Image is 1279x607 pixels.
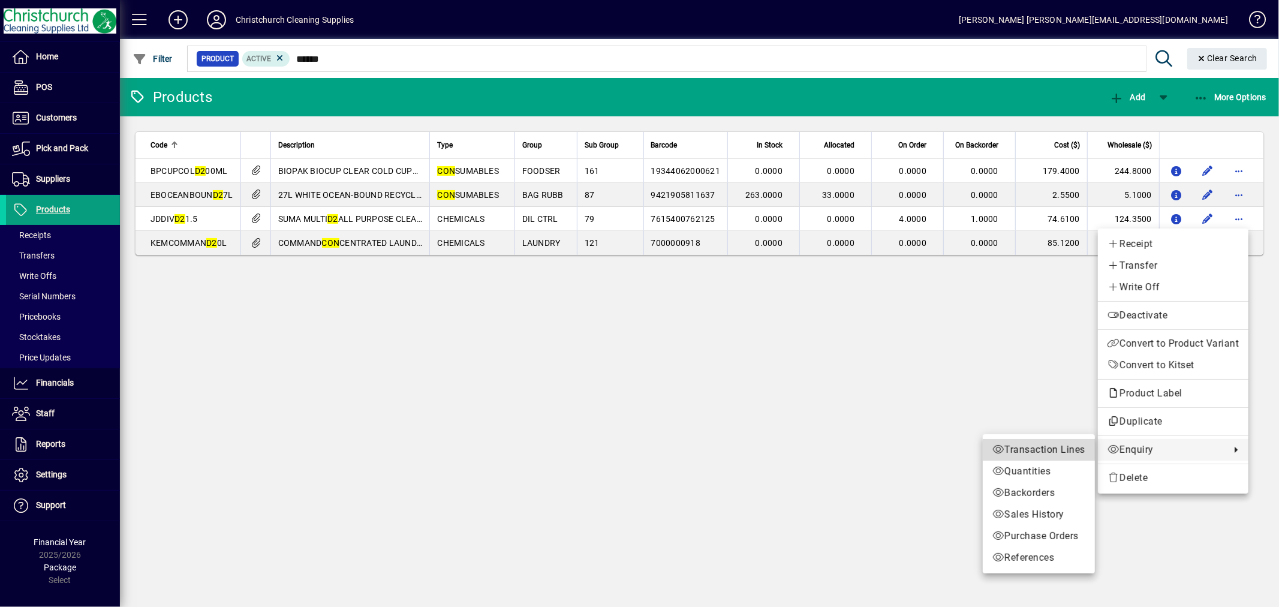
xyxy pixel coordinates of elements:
[992,507,1085,522] span: Sales History
[1108,414,1239,429] span: Duplicate
[992,529,1085,543] span: Purchase Orders
[1108,259,1239,273] span: Transfer
[1108,471,1239,485] span: Delete
[1108,443,1224,457] span: Enquiry
[992,551,1085,565] span: References
[992,486,1085,500] span: Backorders
[1108,280,1239,295] span: Write Off
[992,443,1085,457] span: Transaction Lines
[1108,237,1239,251] span: Receipt
[1098,305,1248,326] button: Deactivate product
[1108,358,1239,372] span: Convert to Kitset
[1108,387,1188,399] span: Product Label
[1108,336,1239,351] span: Convert to Product Variant
[1108,308,1239,323] span: Deactivate
[992,464,1085,479] span: Quantities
